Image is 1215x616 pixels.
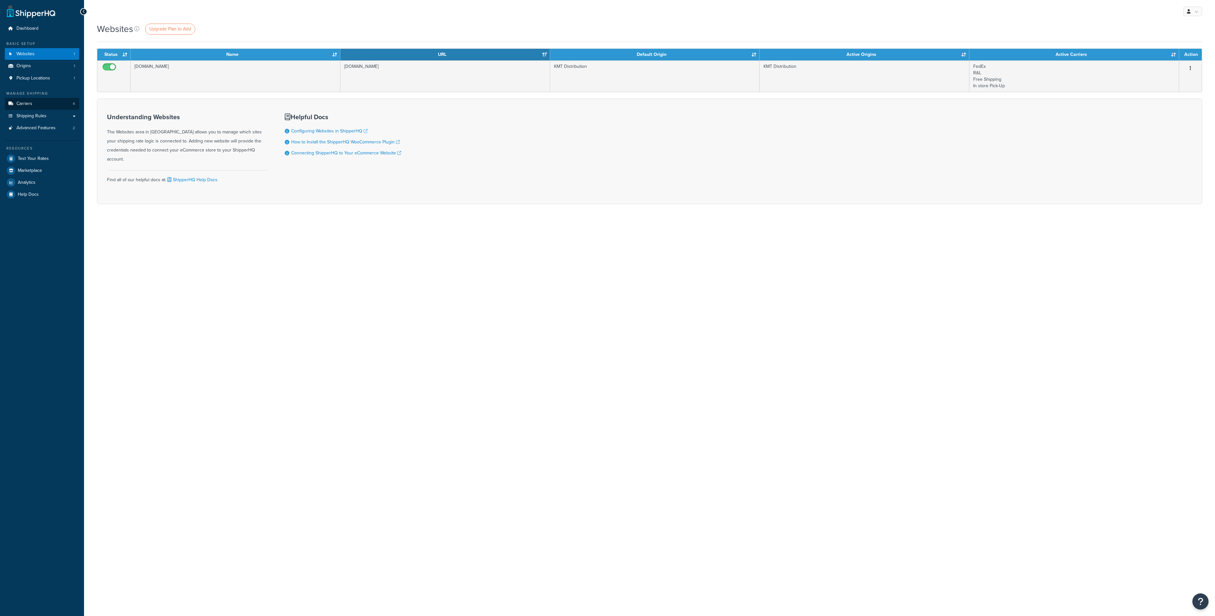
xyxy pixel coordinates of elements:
a: Upgrade Plan to Add [145,24,195,35]
a: Origins 1 [5,60,79,72]
li: Websites [5,48,79,60]
span: Marketplace [18,168,42,173]
a: Marketplace [5,165,79,176]
td: [DOMAIN_NAME] [131,60,340,92]
li: Pickup Locations [5,72,79,84]
div: Find all of our helpful docs at: [107,170,269,184]
span: Advanced Features [16,125,56,131]
span: Shipping Rules [16,113,47,119]
a: Dashboard [5,23,79,35]
h3: Understanding Websites [107,113,269,120]
td: FedEx R&L Free Shipping In store Pick-Up [969,60,1179,92]
div: Manage Shipping [5,91,79,96]
a: Shipping Rules [5,110,79,122]
span: Carriers [16,101,32,107]
span: 2 [73,125,75,131]
li: Carriers [5,98,79,110]
td: KMT Distribution [550,60,760,92]
span: Pickup Locations [16,76,50,81]
h3: Helpful Docs [285,113,401,120]
span: Upgrade Plan to Add [149,26,191,32]
td: KMT Distribution [760,60,969,92]
div: Basic Setup [5,41,79,47]
div: The Websites area in [GEOGRAPHIC_DATA] allows you to manage which sites your shipping rate logic ... [107,113,269,164]
span: 4 [73,101,75,107]
a: Pickup Locations 1 [5,72,79,84]
a: Websites 1 [5,48,79,60]
a: Test Your Rates [5,153,79,164]
li: Advanced Features [5,122,79,134]
span: Test Your Rates [18,156,49,162]
span: Analytics [18,180,36,185]
span: 1 [74,63,75,69]
a: Advanced Features 2 [5,122,79,134]
a: Carriers 4 [5,98,79,110]
a: Analytics [5,177,79,188]
div: Resources [5,146,79,151]
a: ShipperHQ Help Docs [166,176,218,183]
th: Name: activate to sort column ascending [131,49,340,60]
span: Help Docs [18,192,39,197]
a: Connecting ShipperHQ to Your eCommerce Website [291,150,401,156]
th: Active Origins: activate to sort column ascending [760,49,969,60]
a: ShipperHQ Home [7,5,55,18]
span: 1 [74,76,75,81]
span: Origins [16,63,31,69]
th: Active Carriers: activate to sort column ascending [969,49,1179,60]
th: URL: activate to sort column ascending [340,49,550,60]
a: Help Docs [5,189,79,200]
th: Action [1179,49,1202,60]
th: Status: activate to sort column ascending [97,49,131,60]
span: 1 [74,51,75,57]
li: Origins [5,60,79,72]
button: Open Resource Center [1192,593,1209,610]
span: Websites [16,51,35,57]
th: Default Origin: activate to sort column ascending [550,49,760,60]
a: Configuring Websites in ShipperHQ [291,128,368,134]
a: How to Install the ShipperHQ WooCommerce Plugin [291,139,400,145]
span: Dashboard [16,26,38,31]
td: [DOMAIN_NAME] [340,60,550,92]
h1: Websites [97,23,133,35]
